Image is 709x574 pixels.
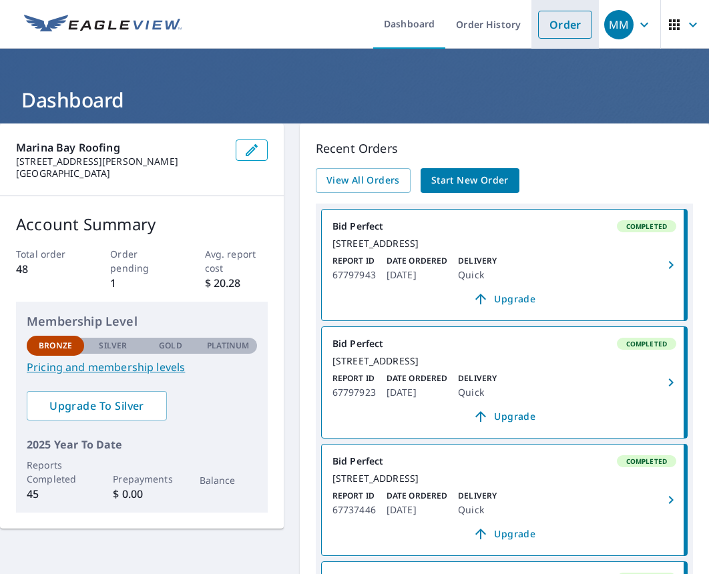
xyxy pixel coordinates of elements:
p: Date Ordered [387,255,447,267]
p: [STREET_ADDRESS][PERSON_NAME] [16,156,225,168]
span: Completed [618,457,675,466]
p: Recent Orders [316,139,693,158]
p: Balance [200,473,257,487]
p: $ 0.00 [113,486,170,502]
p: 67797943 [332,267,376,283]
p: [GEOGRAPHIC_DATA] [16,168,225,180]
p: Membership Level [27,312,257,330]
p: Gold [159,340,182,352]
p: 45 [27,486,84,502]
a: Bid PerfectCompleted[STREET_ADDRESS]Report ID67797943Date Ordered[DATE]DeliveryQuickUpgrade [322,210,687,320]
p: Report ID [332,255,376,267]
p: Marina Bay Roofing [16,139,225,156]
p: [DATE] [387,384,447,400]
p: 1 [110,275,173,291]
div: [STREET_ADDRESS] [332,238,676,250]
p: Account Summary [16,212,268,236]
p: Delivery [458,490,497,502]
p: 2025 Year To Date [27,437,257,453]
div: Bid Perfect [332,220,676,232]
img: EV Logo [24,15,182,35]
span: Upgrade To Silver [37,398,156,413]
p: Quick [458,267,497,283]
a: Upgrade [332,288,676,310]
p: Bronze [39,340,72,352]
p: 67797923 [332,384,376,400]
div: [STREET_ADDRESS] [332,355,676,367]
span: Completed [618,222,675,231]
h1: Dashboard [16,86,693,113]
p: Total order [16,247,79,261]
p: Reports Completed [27,458,84,486]
p: Delivery [458,255,497,267]
span: Completed [618,339,675,348]
p: Date Ordered [387,490,447,502]
a: Upgrade [332,406,676,427]
p: Platinum [207,340,249,352]
p: Prepayments [113,472,170,486]
a: Pricing and membership levels [27,359,257,375]
a: Bid PerfectCompleted[STREET_ADDRESS]Report ID67797923Date Ordered[DATE]DeliveryQuickUpgrade [322,327,687,438]
p: Date Ordered [387,372,447,384]
p: [DATE] [387,502,447,518]
p: $ 20.28 [205,275,268,291]
div: [STREET_ADDRESS] [332,473,676,485]
p: Quick [458,384,497,400]
p: 67737446 [332,502,376,518]
p: Avg. report cost [205,247,268,275]
span: Start New Order [431,172,509,189]
span: Upgrade [340,408,668,424]
div: MM [604,10,634,39]
p: Report ID [332,490,376,502]
p: Silver [99,340,127,352]
p: Quick [458,502,497,518]
span: Upgrade [340,526,668,542]
p: [DATE] [387,267,447,283]
a: Start New Order [421,168,519,193]
p: Report ID [332,372,376,384]
a: View All Orders [316,168,411,193]
div: Bid Perfect [332,455,676,467]
span: View All Orders [326,172,400,189]
p: 48 [16,261,79,277]
a: Order [538,11,592,39]
p: Delivery [458,372,497,384]
span: Upgrade [340,291,668,307]
p: Order pending [110,247,173,275]
div: Bid Perfect [332,338,676,350]
a: Bid PerfectCompleted[STREET_ADDRESS]Report ID67737446Date Ordered[DATE]DeliveryQuickUpgrade [322,445,687,555]
a: Upgrade To Silver [27,391,167,420]
a: Upgrade [332,523,676,545]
